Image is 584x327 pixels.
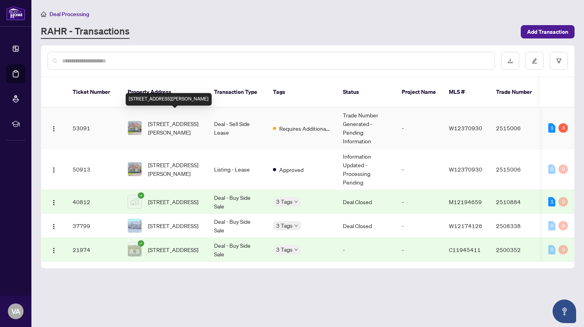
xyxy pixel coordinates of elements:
[66,238,121,262] td: 21974
[395,214,443,238] td: -
[208,149,267,190] td: Listing - Lease
[51,167,57,173] img: Logo
[490,149,545,190] td: 2515006
[548,164,555,174] div: 0
[395,108,443,149] td: -
[532,58,537,64] span: edit
[521,25,575,38] button: Add Transaction
[501,52,519,70] button: download
[525,52,544,70] button: edit
[148,245,198,254] span: [STREET_ADDRESS]
[208,214,267,238] td: Deal - Buy Side Sale
[148,221,198,230] span: [STREET_ADDRESS]
[558,123,568,133] div: 3
[128,219,141,232] img: thumbnail-img
[558,221,568,230] div: 0
[449,166,482,173] span: W12370930
[11,306,20,317] span: VA
[527,26,568,38] span: Add Transaction
[208,190,267,214] td: Deal - Buy Side Sale
[208,238,267,262] td: Deal - Buy Side Sale
[208,108,267,149] td: Deal - Sell Side Lease
[128,163,141,176] img: thumbnail-img
[279,165,304,174] span: Approved
[449,124,482,132] span: W12370930
[490,238,545,262] td: 2500352
[443,77,490,108] th: MLS #
[395,190,443,214] td: -
[337,214,395,238] td: Deal Closed
[490,77,545,108] th: Trade Number
[395,238,443,262] td: -
[558,197,568,206] div: 0
[395,77,443,108] th: Project Name
[41,25,130,39] a: RAHR - Transactions
[208,77,267,108] th: Transaction Type
[48,243,60,256] button: Logo
[490,190,545,214] td: 2510884
[66,214,121,238] td: 37799
[449,198,482,205] span: M12194659
[337,77,395,108] th: Status
[128,121,141,135] img: thumbnail-img
[66,190,121,214] td: 40812
[548,221,555,230] div: 0
[148,119,201,137] span: [STREET_ADDRESS][PERSON_NAME]
[66,77,121,108] th: Ticket Number
[294,224,298,228] span: down
[395,149,443,190] td: -
[48,219,60,232] button: Logo
[138,192,144,199] span: check-circle
[51,199,57,206] img: Logo
[337,190,395,214] td: Deal Closed
[558,245,568,254] div: 0
[490,108,545,149] td: 2515006
[128,195,141,208] img: thumbnail-img
[276,197,293,206] span: 3 Tags
[276,245,293,254] span: 3 Tags
[294,248,298,252] span: down
[507,58,513,64] span: download
[6,6,25,20] img: logo
[48,195,60,208] button: Logo
[267,77,337,108] th: Tags
[337,238,395,262] td: -
[51,126,57,132] img: Logo
[294,200,298,204] span: down
[337,108,395,149] td: Trade Number Generated - Pending Information
[48,122,60,134] button: Logo
[126,93,212,106] div: [STREET_ADDRESS][PERSON_NAME]
[553,300,576,323] button: Open asap
[550,52,568,70] button: filter
[490,214,545,238] td: 2508338
[148,161,201,178] span: [STREET_ADDRESS][PERSON_NAME]
[556,58,562,64] span: filter
[41,11,46,17] span: home
[121,77,208,108] th: Property Address
[51,223,57,230] img: Logo
[128,243,141,256] img: thumbnail-img
[548,123,555,133] div: 1
[51,247,57,254] img: Logo
[138,240,144,247] span: check-circle
[148,197,198,206] span: [STREET_ADDRESS]
[49,11,89,18] span: Deal Processing
[548,245,555,254] div: 0
[548,197,555,206] div: 1
[48,163,60,175] button: Logo
[276,221,293,230] span: 3 Tags
[66,149,121,190] td: 50913
[337,149,395,190] td: Information Updated - Processing Pending
[66,108,121,149] td: 53091
[279,124,330,133] span: Requires Additional Docs
[558,164,568,174] div: 0
[449,222,482,229] span: W12174126
[449,246,481,253] span: C11945411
